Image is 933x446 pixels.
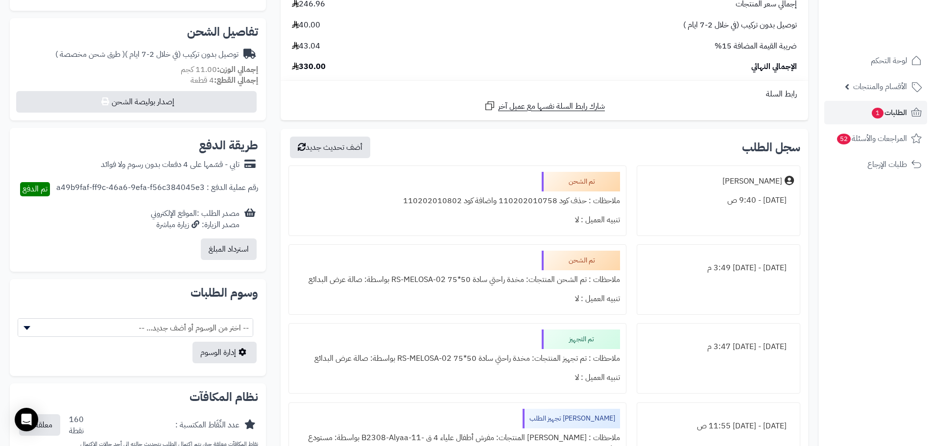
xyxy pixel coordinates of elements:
button: إصدار بوليصة الشحن [16,91,257,113]
button: استرداد المبلغ [201,238,257,260]
span: المراجعات والأسئلة [836,132,907,145]
a: الطلبات1 [824,101,927,124]
div: 160 [69,414,84,437]
span: 43.04 [292,41,320,52]
div: [DATE] - [DATE] 3:47 م [643,337,794,356]
span: ضريبة القيمة المضافة 15% [715,41,797,52]
div: [DATE] - [DATE] 11:55 ص [643,417,794,436]
span: -- اختر من الوسوم أو أضف جديد... -- [18,318,253,337]
small: 11.00 كجم [181,64,258,75]
div: مصدر الزيارة: زيارة مباشرة [151,219,239,231]
button: أضف تحديث جديد [290,137,370,158]
a: المراجعات والأسئلة52 [824,127,927,150]
span: الإجمالي النهائي [751,61,797,72]
span: توصيل بدون تركيب (في خلال 2-7 ايام ) [683,20,797,31]
span: 330.00 [292,61,326,72]
div: تم الشحن [542,172,620,191]
h2: طريقة الدفع [199,140,258,151]
span: طلبات الإرجاع [867,158,907,171]
div: تنبيه العميل : لا [295,368,620,387]
div: [DATE] - [DATE] 3:49 م [643,258,794,278]
div: نقطة [69,425,84,437]
div: تنبيه العميل : لا [295,211,620,230]
div: عدد النِّقَاط المكتسبة : [175,420,239,431]
a: طلبات الإرجاع [824,153,927,176]
div: رابط السلة [285,89,804,100]
span: 1 [872,108,884,118]
div: تم الشحن [542,251,620,270]
div: ملاحظات : تم تجهيز المنتجات: مخدة راحتي سادة 50*75 RS-MELOSA-02 بواسطة: صالة عرض البدائع [295,349,620,368]
div: ملاحظات : تم الشحن المنتجات: مخدة راحتي سادة 50*75 RS-MELOSA-02 بواسطة: صالة عرض البدائع [295,270,620,289]
a: لوحة التحكم [824,49,927,72]
span: 52 [837,134,851,144]
span: تم الدفع [23,183,48,195]
div: ملاحظات : حذف كود 110202010758 واضافة كود 110202010802 [295,191,620,211]
a: إدارة الوسوم [192,342,257,363]
div: [PERSON_NAME] تجهيز الطلب [523,409,620,428]
span: لوحة التحكم [871,54,907,68]
span: 40.00 [292,20,320,31]
span: الأقسام والمنتجات [853,80,907,94]
h3: سجل الطلب [742,141,800,153]
div: Open Intercom Messenger [15,408,38,431]
h2: وسوم الطلبات [18,287,258,299]
h2: تفاصيل الشحن [18,26,258,38]
strong: إجمالي الوزن: [217,64,258,75]
div: تم التجهيز [542,329,620,349]
strong: إجمالي القطع: [214,74,258,86]
div: مصدر الطلب :الموقع الإلكتروني [151,208,239,231]
a: شارك رابط السلة نفسها مع عميل آخر [484,100,605,112]
h2: نظام المكافآت [18,391,258,403]
small: 4 قطعة [191,74,258,86]
span: شارك رابط السلة نفسها مع عميل آخر [498,101,605,112]
div: [PERSON_NAME] [722,176,782,187]
div: توصيل بدون تركيب (في خلال 2-7 ايام ) [55,49,239,60]
div: تنبيه العميل : لا [295,289,620,308]
div: تابي - قسّمها على 4 دفعات بدون رسوم ولا فوائد [101,159,239,170]
span: ( طرق شحن مخصصة ) [55,48,125,60]
div: [DATE] - 9:40 ص [643,191,794,210]
div: رقم عملية الدفع : a49b9faf-ff9c-46a6-9efa-f56c384045e3 [56,182,258,196]
span: -- اختر من الوسوم أو أضف جديد... -- [18,319,253,337]
span: الطلبات [871,106,907,119]
button: معلقة [19,414,60,436]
